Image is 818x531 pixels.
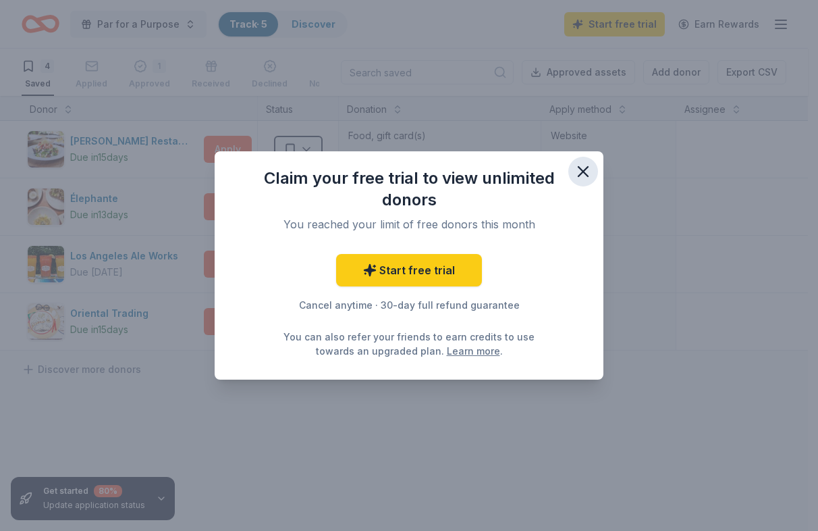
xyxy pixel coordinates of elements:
a: Start free trial [336,254,482,286]
div: Claim your free trial to view unlimited donors [242,168,576,211]
a: Learn more [447,344,500,358]
div: Cancel anytime · 30-day full refund guarantee [242,297,576,313]
div: You reached your limit of free donors this month [258,216,560,232]
div: You can also refer your friends to earn credits to use towards an upgraded plan. . [279,330,539,358]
